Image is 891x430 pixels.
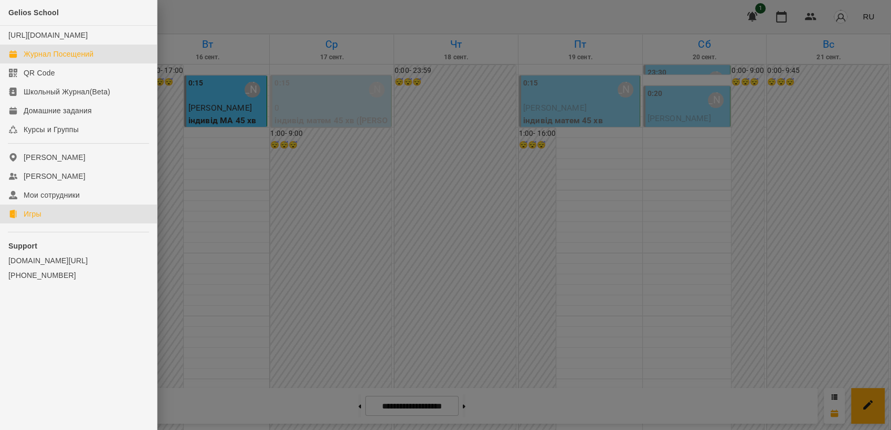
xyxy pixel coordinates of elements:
[24,68,55,78] div: QR Code
[24,190,80,200] div: Мои сотрудники
[24,49,93,59] div: Журнал Посещений
[24,152,86,163] div: [PERSON_NAME]
[8,241,148,251] p: Support
[8,8,59,17] span: Gelios School
[24,209,41,219] div: Игры
[24,105,92,116] div: Домашние задания
[8,255,148,266] a: [DOMAIN_NAME][URL]
[24,87,110,97] div: Школьный Журнал(Beta)
[24,124,79,135] div: Курсы и Группы
[24,171,86,181] div: [PERSON_NAME]
[8,31,88,39] a: [URL][DOMAIN_NAME]
[8,270,148,281] a: [PHONE_NUMBER]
